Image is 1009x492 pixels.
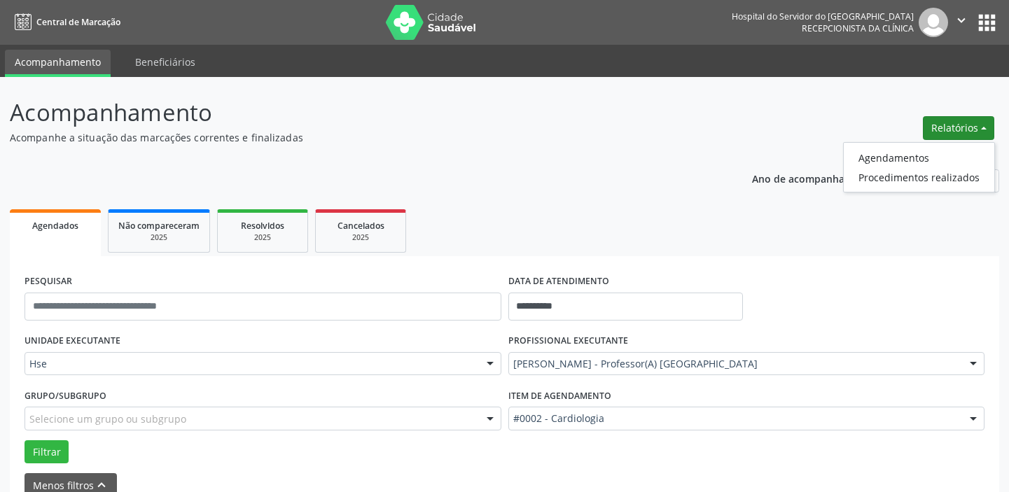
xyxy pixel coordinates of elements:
span: Central de Marcação [36,16,120,28]
button: Filtrar [25,440,69,464]
ul: Relatórios [843,142,995,192]
span: Selecione um grupo ou subgrupo [29,412,186,426]
button:  [948,8,975,37]
label: UNIDADE EXECUTANTE [25,330,120,352]
div: 2025 [118,232,200,243]
p: Ano de acompanhamento [752,169,876,187]
p: Acompanhe a situação das marcações correntes e finalizadas [10,130,702,145]
div: Hospital do Servidor do [GEOGRAPHIC_DATA] [732,10,914,22]
label: PESQUISAR [25,271,72,293]
div: 2025 [228,232,298,243]
i:  [954,13,969,28]
a: Acompanhamento [5,50,111,77]
a: Beneficiários [125,50,205,74]
button: Relatórios [923,116,994,140]
span: Hse [29,357,473,371]
p: Acompanhamento [10,95,702,130]
span: Cancelados [338,220,384,232]
label: Item de agendamento [508,385,611,407]
span: [PERSON_NAME] - Professor(A) [GEOGRAPHIC_DATA] [513,357,956,371]
span: Resolvidos [241,220,284,232]
label: Grupo/Subgrupo [25,385,106,407]
label: DATA DE ATENDIMENTO [508,271,609,293]
span: Agendados [32,220,78,232]
div: 2025 [326,232,396,243]
label: PROFISSIONAL EXECUTANTE [508,330,628,352]
a: Central de Marcação [10,10,120,34]
span: Recepcionista da clínica [802,22,914,34]
span: Não compareceram [118,220,200,232]
img: img [919,8,948,37]
span: #0002 - Cardiologia [513,412,956,426]
a: Procedimentos realizados [844,167,994,187]
a: Agendamentos [844,148,994,167]
button: apps [975,10,999,35]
